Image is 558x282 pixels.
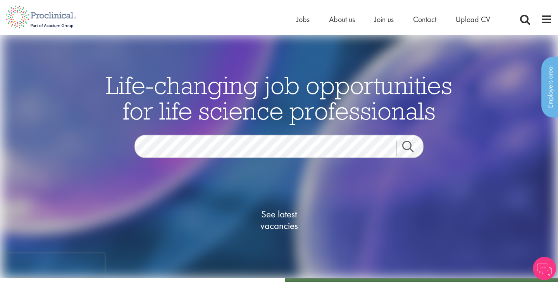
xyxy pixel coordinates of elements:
iframe: reCAPTCHA [5,253,105,277]
a: Contact [413,14,436,24]
a: Upload CV [456,14,490,24]
img: candidate home [2,35,556,278]
span: See latest vacancies [240,209,318,232]
a: About us [329,14,355,24]
a: Job search submit button [396,141,429,156]
img: Chatbot [533,257,556,280]
a: Jobs [296,14,310,24]
a: Join us [374,14,394,24]
a: See latestvacancies [240,178,318,263]
span: Life-changing job opportunities for life science professionals [106,70,452,126]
